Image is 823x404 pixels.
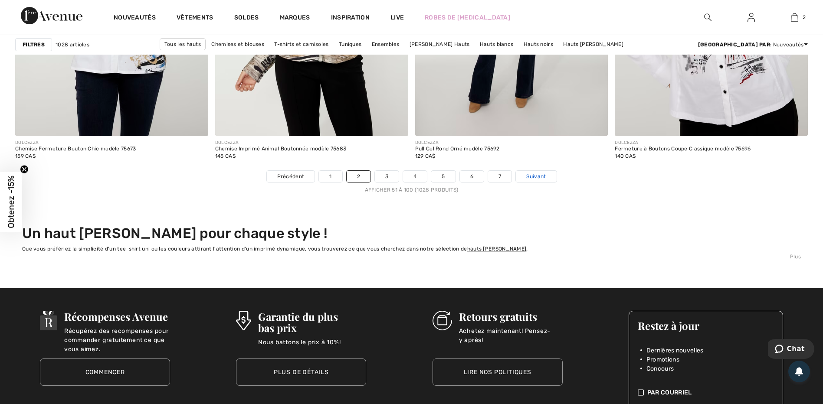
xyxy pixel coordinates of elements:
[207,39,269,50] a: Chemises et blouses
[277,173,305,180] span: Précédent
[215,153,236,159] span: 145 CA$
[215,146,347,152] div: Chemise Imprimé Animal Boutonnée modèle 75683
[15,186,808,194] div: Afficher 51 à 100 (1028 produits)
[475,39,518,50] a: Hauts blancs
[646,364,674,373] span: Concours
[280,14,310,23] a: Marques
[258,311,367,333] h3: Garantie du plus bas prix
[367,39,404,50] a: Ensembles
[741,12,762,23] a: Se connecter
[615,140,751,146] div: DOLCEZZA
[15,153,36,159] span: 159 CA$
[615,146,751,152] div: Fermeture à Boutons Coupe Classique modèle 75696
[20,165,29,174] button: Close teaser
[270,39,333,50] a: T-shirts et camisoles
[23,41,45,49] strong: Filtres
[15,170,808,194] nav: Page navigation
[347,171,371,182] a: 2
[403,171,427,182] a: 4
[390,13,404,22] a: Live
[698,41,808,49] div: : Nouveautés
[460,171,484,182] a: 6
[114,14,156,23] a: Nouveautés
[488,171,512,182] a: 7
[22,253,801,261] div: Plus
[56,41,89,49] span: 1028 articles
[258,338,367,355] p: Nous battons le prix à 10%!
[526,173,546,180] span: Suivant
[768,339,814,361] iframe: Ouvre un widget dans lequel vous pouvez chatter avec l’un de nos agents
[6,176,16,228] span: Obtenez -15%
[40,358,170,386] a: Commencer
[615,153,636,159] span: 140 CA$
[40,311,57,330] img: Récompenses Avenue
[647,388,692,397] span: Par Courriel
[22,225,801,241] h2: Un haut [PERSON_NAME] pour chaque style !
[415,153,436,159] span: 129 CA$
[516,171,556,182] a: Suivant
[15,146,136,152] div: Chemise Fermeture Bouton Chic modèle 75673
[698,42,770,48] strong: [GEOGRAPHIC_DATA] par
[638,320,774,331] h3: Restez à jour
[415,146,500,152] div: Pull Col Rond Orné modèle 75692
[638,388,644,397] img: check
[646,346,704,355] span: Dernières nouvelles
[22,245,801,253] div: Que vous préfériez la simplicité d'un tee-shirt uni ou les couleurs attirant l'attention d'un imp...
[559,39,628,50] a: Hauts [PERSON_NAME]
[519,39,557,50] a: Hauts noirs
[459,311,563,322] h3: Retours gratuits
[64,311,170,322] h3: Récompenses Avenue
[21,7,82,24] img: 1ère Avenue
[267,171,315,182] a: Précédent
[791,12,798,23] img: Mon panier
[15,140,136,146] div: DOLCEZZA
[773,12,816,23] a: 2
[748,12,755,23] img: Mes infos
[334,39,366,50] a: Tuniques
[431,171,455,182] a: 5
[177,14,213,23] a: Vêtements
[467,246,527,252] a: hauts [PERSON_NAME]
[215,140,347,146] div: DOLCEZZA
[64,326,170,344] p: Récupérez des recompenses pour commander gratuitement ce que vous aimez.
[405,39,474,50] a: [PERSON_NAME] Hauts
[433,358,563,386] a: Lire nos politiques
[234,14,259,23] a: Soldes
[375,171,399,182] a: 3
[415,140,500,146] div: DOLCEZZA
[459,326,563,344] p: Achetez maintenant! Pensez-y après!
[704,12,712,23] img: recherche
[433,311,452,330] img: Retours gratuits
[319,171,342,182] a: 1
[425,13,510,22] a: Robes de [MEDICAL_DATA]
[331,14,370,23] span: Inspiration
[236,311,251,330] img: Garantie du plus bas prix
[236,358,366,386] a: Plus de détails
[646,355,679,364] span: Promotions
[160,38,206,50] a: Tous les hauts
[803,13,806,21] span: 2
